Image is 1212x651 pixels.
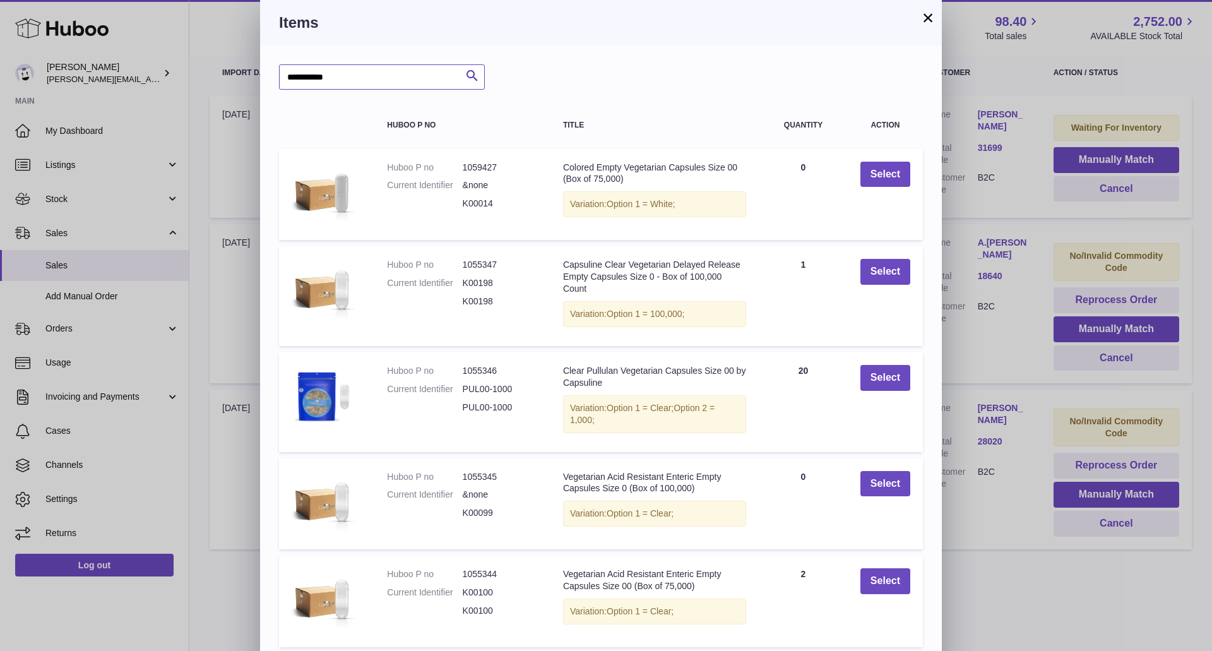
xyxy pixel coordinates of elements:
[570,403,715,425] span: Option 2 = 1,000;
[563,259,746,295] div: Capsuline Clear Vegetarian Delayed Release Empty Capsules Size 0 - Box of 100,000 Count
[463,568,538,580] dd: 1055344
[463,162,538,174] dd: 1059427
[759,109,848,142] th: Quantity
[292,568,355,631] img: Vegetarian Acid Resistant Enteric Empty Capsules Size 00 (Box of 75,000)
[463,383,538,395] dd: PUL00-1000
[607,309,684,319] span: Option 1 = 100,000;
[292,471,355,534] img: Vegetarian Acid Resistant Enteric Empty Capsules Size 0 (Box of 100,000)
[848,109,923,142] th: Action
[563,395,746,433] div: Variation:
[387,179,462,191] dt: Current Identifier
[759,458,848,550] td: 0
[563,365,746,389] div: Clear Pullulan Vegetarian Capsules Size 00 by Capsuline
[563,471,746,495] div: Vegetarian Acid Resistant Enteric Empty Capsules Size 0 (Box of 100,000)
[860,259,910,285] button: Select
[387,471,462,483] dt: Huboo P no
[607,403,674,413] span: Option 1 = Clear;
[920,10,936,25] button: ×
[387,568,462,580] dt: Huboo P no
[463,587,538,599] dd: K00100
[463,198,538,210] dd: K00014
[607,199,675,209] span: Option 1 = White;
[463,259,538,271] dd: 1055347
[463,277,538,289] dd: K00198
[607,508,674,518] span: Option 1 = Clear;
[387,277,462,289] dt: Current Identifier
[292,365,355,428] img: Clear Pullulan Vegetarian Capsules Size 00 by Capsuline
[292,162,355,225] img: Colored Empty Vegetarian Capsules Size 00 (Box of 75,000)
[463,179,538,191] dd: &none
[463,296,538,308] dd: K00198
[759,246,848,346] td: 1
[759,352,848,452] td: 20
[463,365,538,377] dd: 1055346
[387,162,462,174] dt: Huboo P no
[279,13,923,33] h3: Items
[860,568,910,594] button: Select
[563,599,746,624] div: Variation:
[387,365,462,377] dt: Huboo P no
[292,259,355,322] img: Capsuline Clear Vegetarian Delayed Release Empty Capsules Size 0 - Box of 100,000 Count
[387,259,462,271] dt: Huboo P no
[387,587,462,599] dt: Current Identifier
[463,471,538,483] dd: 1055345
[563,301,746,327] div: Variation:
[759,149,848,241] td: 0
[759,556,848,647] td: 2
[463,489,538,501] dd: &none
[563,568,746,592] div: Vegetarian Acid Resistant Enteric Empty Capsules Size 00 (Box of 75,000)
[463,605,538,617] dd: K00100
[860,162,910,188] button: Select
[463,402,538,414] dd: PUL00-1000
[374,109,550,142] th: Huboo P no
[387,489,462,501] dt: Current Identifier
[387,383,462,395] dt: Current Identifier
[463,507,538,519] dd: K00099
[563,162,746,186] div: Colored Empty Vegetarian Capsules Size 00 (Box of 75,000)
[550,109,759,142] th: Title
[607,606,674,616] span: Option 1 = Clear;
[860,471,910,497] button: Select
[563,191,746,217] div: Variation:
[860,365,910,391] button: Select
[563,501,746,527] div: Variation:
